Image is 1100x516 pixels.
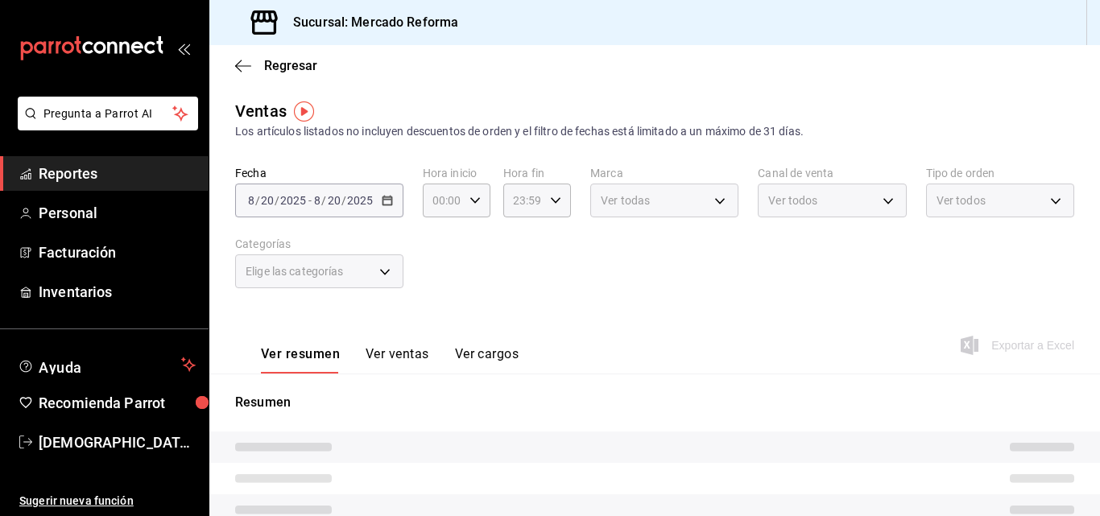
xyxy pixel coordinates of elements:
div: Los artículos listados no incluyen descuentos de orden y el filtro de fechas está limitado a un m... [235,123,1074,140]
label: Hora fin [503,167,571,179]
label: Hora inicio [423,167,490,179]
span: Personal [39,202,196,224]
label: Canal de venta [758,167,906,179]
span: Regresar [264,58,317,73]
button: Regresar [235,58,317,73]
div: Ventas [235,99,287,123]
span: Ayuda [39,355,175,374]
input: ---- [346,194,374,207]
input: ---- [279,194,307,207]
label: Tipo de orden [926,167,1074,179]
span: Reportes [39,163,196,184]
span: / [255,194,260,207]
span: - [308,194,312,207]
span: Recomienda Parrot [39,392,196,414]
img: Tooltip marker [294,101,314,122]
input: -- [313,194,321,207]
span: Elige las categorías [246,263,344,279]
label: Categorías [235,238,403,250]
span: Facturación [39,241,196,263]
button: Ver cargos [455,346,519,374]
span: Ver todos [937,192,986,208]
label: Fecha [235,167,403,179]
button: Ver ventas [366,346,429,374]
h3: Sucursal: Mercado Reforma [280,13,458,32]
input: -- [247,194,255,207]
span: / [341,194,346,207]
span: Inventarios [39,281,196,303]
p: Resumen [235,393,1074,412]
div: navigation tabs [261,346,519,374]
span: [DEMOGRAPHIC_DATA] De la [PERSON_NAME] [39,431,196,453]
label: Marca [590,167,738,179]
span: Ver todas [601,192,650,208]
input: -- [327,194,341,207]
span: / [321,194,326,207]
a: Pregunta a Parrot AI [11,117,198,134]
span: Pregunta a Parrot AI [43,105,173,122]
span: / [275,194,279,207]
button: open_drawer_menu [177,42,190,55]
button: Ver resumen [261,346,340,374]
input: -- [260,194,275,207]
button: Pregunta a Parrot AI [18,97,198,130]
span: Ver todos [768,192,817,208]
span: Sugerir nueva función [19,493,196,510]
